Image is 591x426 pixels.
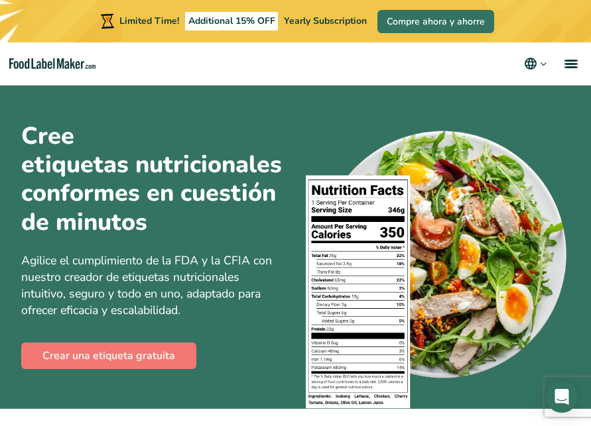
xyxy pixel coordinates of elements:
span: Additional 15% OFF [185,12,279,30]
a: Compre ahora y ahorre [377,10,494,33]
span: Agilice el cumplimiento de la FDA y la CFIA con nuestro creador de etiquetas nutricionales intuit... [21,252,272,318]
div: Open Intercom Messenger [546,381,578,413]
span: Limited Time! [119,15,179,27]
img: Un plato de comida con una etiqueta de información nutricional encima. [306,125,570,409]
u: etiquetas nutricionales [21,150,282,179]
span: Yearly Subscription [284,15,367,27]
h1: Cree conformes en cuestión de minutos [21,122,286,237]
a: Crear una etiqueta gratuita [21,343,196,369]
a: menu [549,42,591,85]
